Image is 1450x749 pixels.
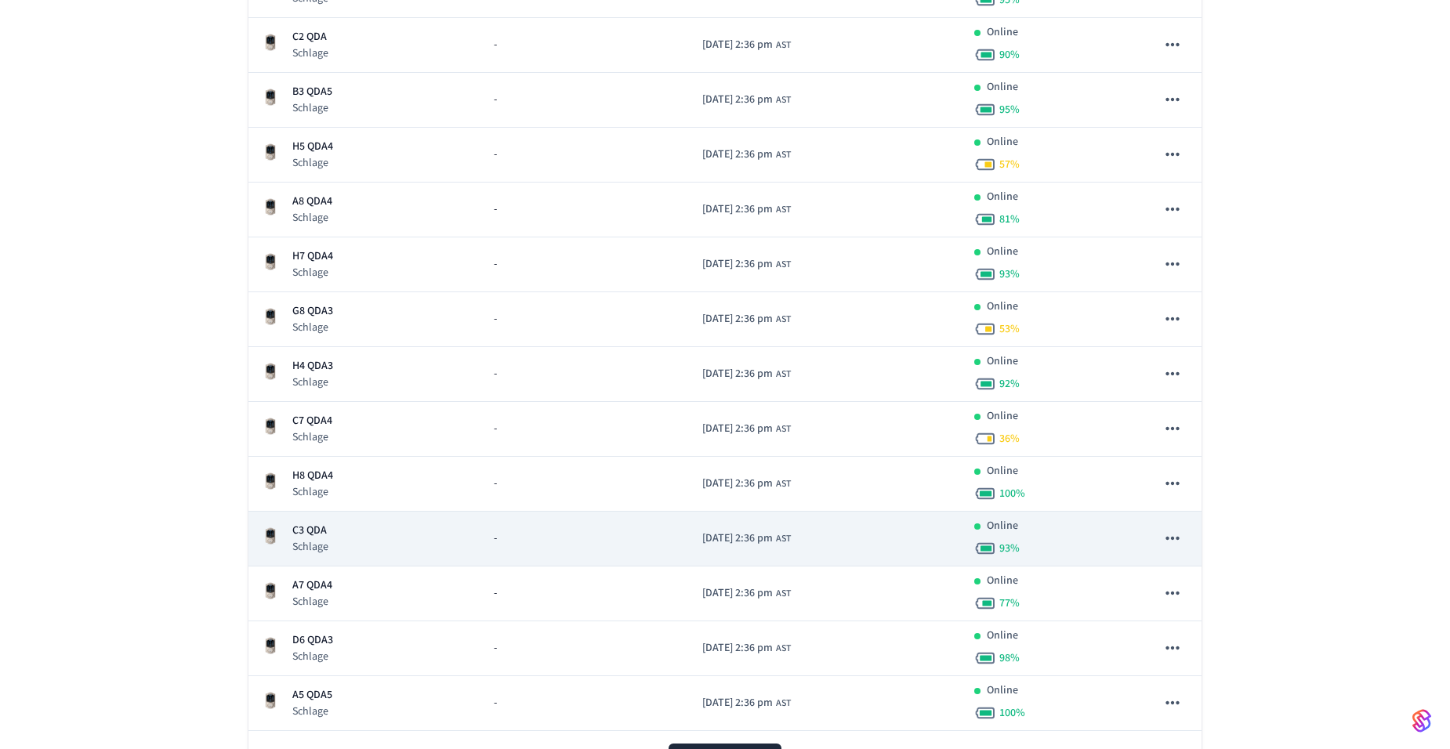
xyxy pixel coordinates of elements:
span: - [494,256,497,273]
p: Online [987,463,1018,479]
span: 93 % [999,541,1020,556]
span: - [494,311,497,327]
span: - [494,147,497,163]
span: [DATE] 2:36 pm [702,476,773,492]
p: Schlage [292,100,332,116]
p: Schlage [292,594,332,610]
p: Schlage [292,649,333,664]
img: Schlage Sense Smart Deadbolt with Camelot Trim, Front [261,472,280,490]
img: Schlage Sense Smart Deadbolt with Camelot Trim, Front [261,362,280,381]
p: A5 QDA5 [292,687,332,704]
img: Schlage Sense Smart Deadbolt with Camelot Trim, Front [261,252,280,271]
p: C7 QDA4 [292,413,332,429]
span: [DATE] 2:36 pm [702,256,773,273]
img: SeamLogoGradient.69752ec5.svg [1412,708,1431,733]
span: [DATE] 2:36 pm [702,92,773,108]
p: H4 QDA3 [292,358,333,374]
img: Schlage Sense Smart Deadbolt with Camelot Trim, Front [261,88,280,107]
span: - [494,421,497,437]
span: 36 % [999,431,1020,447]
span: AST [776,367,791,382]
img: Schlage Sense Smart Deadbolt with Camelot Trim, Front [261,417,280,436]
p: C3 QDA [292,523,328,539]
p: Online [987,353,1018,370]
span: [DATE] 2:36 pm [702,585,773,602]
span: AST [776,313,791,327]
p: H5 QDA4 [292,139,333,155]
p: Schlage [292,45,328,61]
span: - [494,585,497,602]
p: A7 QDA4 [292,577,332,594]
span: AST [776,587,791,601]
p: Online [987,682,1018,699]
p: Online [987,518,1018,534]
span: 90 % [999,47,1020,63]
p: Online [987,24,1018,41]
p: G8 QDA3 [292,303,333,320]
span: 77 % [999,595,1020,611]
div: America/Santo_Domingo [702,421,791,437]
span: [DATE] 2:36 pm [702,311,773,327]
span: - [494,201,497,218]
p: H7 QDA4 [292,248,333,265]
p: Online [987,79,1018,96]
span: - [494,37,497,53]
div: America/Santo_Domingo [702,92,791,108]
p: B3 QDA5 [292,84,332,100]
span: - [494,92,497,108]
span: - [494,640,497,657]
div: America/Santo_Domingo [702,366,791,382]
img: Schlage Sense Smart Deadbolt with Camelot Trim, Front [261,526,280,545]
p: Schlage [292,155,333,171]
img: Schlage Sense Smart Deadbolt with Camelot Trim, Front [261,691,280,710]
p: Schlage [292,320,333,335]
img: Schlage Sense Smart Deadbolt with Camelot Trim, Front [261,636,280,655]
span: - [494,695,497,711]
p: Online [987,189,1018,205]
span: - [494,530,497,547]
span: [DATE] 2:36 pm [702,201,773,218]
p: Online [987,134,1018,150]
p: Online [987,628,1018,644]
img: Schlage Sense Smart Deadbolt with Camelot Trim, Front [261,33,280,52]
span: 81 % [999,212,1020,227]
span: [DATE] 2:36 pm [702,530,773,547]
span: AST [776,697,791,711]
p: Schlage [292,484,333,500]
p: Online [987,573,1018,589]
p: Schlage [292,704,332,719]
span: AST [776,642,791,656]
span: AST [776,422,791,436]
span: AST [776,148,791,162]
p: A8 QDA4 [292,194,332,210]
div: America/Santo_Domingo [702,37,791,53]
div: America/Santo_Domingo [702,585,791,602]
div: America/Santo_Domingo [702,695,791,711]
p: Online [987,244,1018,260]
div: America/Santo_Domingo [702,476,791,492]
span: [DATE] 2:36 pm [702,421,773,437]
div: America/Santo_Domingo [702,201,791,218]
div: America/Santo_Domingo [702,640,791,657]
span: [DATE] 2:36 pm [702,640,773,657]
p: Schlage [292,539,328,555]
span: AST [776,38,791,52]
span: 100 % [999,486,1025,501]
span: 95 % [999,102,1020,118]
span: [DATE] 2:36 pm [702,695,773,711]
span: AST [776,532,791,546]
p: Schlage [292,265,333,280]
img: Schlage Sense Smart Deadbolt with Camelot Trim, Front [261,581,280,600]
span: AST [776,93,791,107]
span: AST [776,477,791,491]
span: [DATE] 2:36 pm [702,147,773,163]
span: 98 % [999,650,1020,666]
p: Schlage [292,374,333,390]
p: H8 QDA4 [292,468,333,484]
img: Schlage Sense Smart Deadbolt with Camelot Trim, Front [261,197,280,216]
div: America/Santo_Domingo [702,147,791,163]
div: America/Santo_Domingo [702,311,791,327]
div: America/Santo_Domingo [702,530,791,547]
p: D6 QDA3 [292,632,333,649]
p: Online [987,299,1018,315]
